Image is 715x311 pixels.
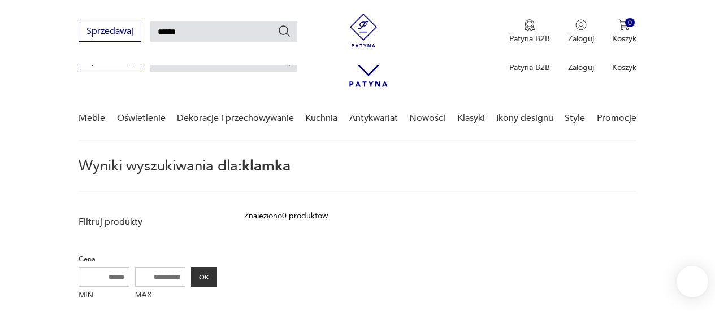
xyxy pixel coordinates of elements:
a: Ikony designu [496,97,553,140]
button: 0Koszyk [612,19,636,44]
button: OK [191,267,217,287]
a: Sprzedawaj [79,28,141,36]
button: Patyna B2B [509,19,550,44]
a: Ikona medaluPatyna B2B [509,19,550,44]
button: Zaloguj [568,19,594,44]
img: Ikona medalu [524,19,535,32]
p: Cena [79,253,217,265]
label: MAX [135,287,186,305]
p: Zaloguj [568,62,594,73]
div: 0 [625,18,635,28]
img: Ikonka użytkownika [575,19,587,30]
a: Kuchnia [305,97,337,140]
a: Nowości [409,97,445,140]
label: MIN [79,287,129,305]
div: Znaleziono 0 produktów [244,210,328,222]
a: Klasyki [457,97,485,140]
iframe: Smartsupp widget button [677,266,708,297]
p: Zaloguj [568,33,594,44]
img: Patyna - sklep z meblami i dekoracjami vintage [346,14,380,47]
p: Patyna B2B [509,33,550,44]
img: Ikona koszyka [618,19,630,30]
a: Dekoracje i przechowywanie [177,97,294,140]
a: Promocje [597,97,636,140]
a: Sprzedawaj [79,58,141,65]
a: Oświetlenie [117,97,166,140]
p: Koszyk [612,33,636,44]
a: Meble [79,97,105,140]
p: Wyniki wyszukiwania dla: [79,159,636,192]
a: Style [565,97,585,140]
button: Sprzedawaj [79,21,141,42]
span: klamka [242,156,291,176]
button: Szukaj [278,24,291,38]
a: Antykwariat [349,97,398,140]
p: Filtruj produkty [79,216,217,228]
p: Patyna B2B [509,62,550,73]
p: Koszyk [612,62,636,73]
